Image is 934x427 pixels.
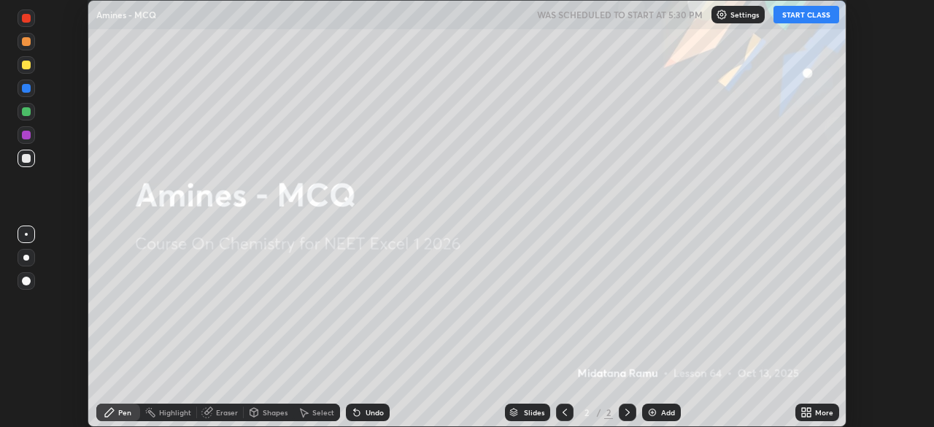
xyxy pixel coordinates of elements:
div: Slides [524,409,544,416]
div: Highlight [159,409,191,416]
div: 2 [579,408,594,417]
div: Select [312,409,334,416]
div: Pen [118,409,131,416]
div: 2 [604,406,613,419]
img: class-settings-icons [716,9,727,20]
div: Add [661,409,675,416]
div: Undo [366,409,384,416]
div: Eraser [216,409,238,416]
img: add-slide-button [647,407,658,418]
p: Amines - MCQ [96,9,156,20]
button: START CLASS [773,6,839,23]
div: Shapes [263,409,287,416]
div: / [597,408,601,417]
h5: WAS SCHEDULED TO START AT 5:30 PM [537,8,703,21]
p: Settings [730,11,759,18]
div: More [815,409,833,416]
